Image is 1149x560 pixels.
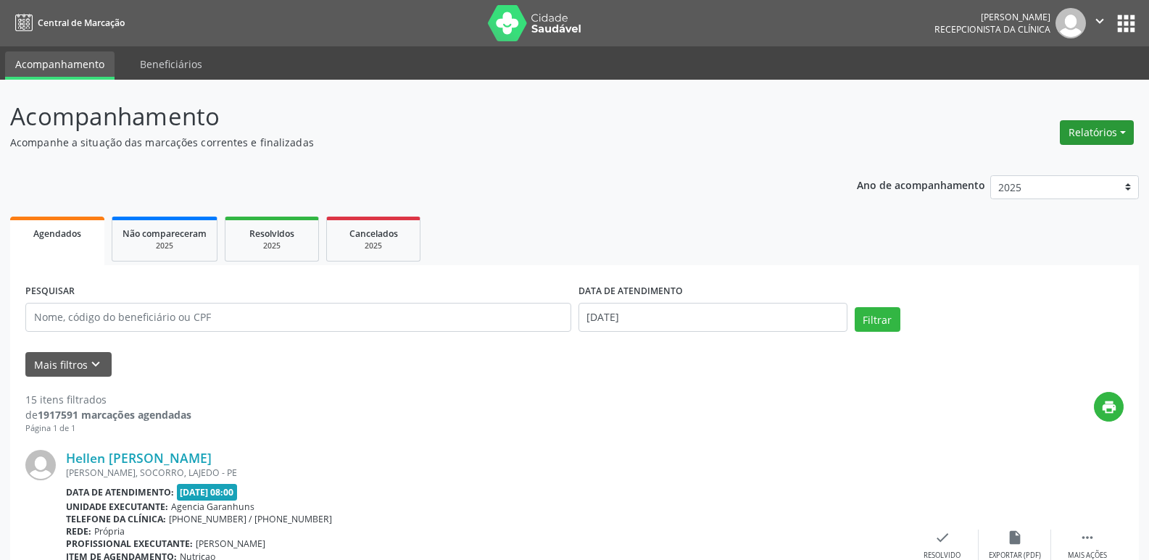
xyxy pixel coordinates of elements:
[94,525,125,538] span: Própria
[123,227,207,240] span: Não compareceram
[236,241,308,251] div: 2025
[66,467,906,479] div: [PERSON_NAME], SOCORRO, LAJEDO - PE
[66,513,166,525] b: Telefone da clínica:
[1113,11,1139,36] button: apps
[10,135,800,150] p: Acompanhe a situação das marcações correntes e finalizadas
[123,241,207,251] div: 2025
[25,303,571,332] input: Nome, código do beneficiário ou CPF
[1060,120,1134,145] button: Relatórios
[66,538,193,550] b: Profissional executante:
[10,99,800,135] p: Acompanhamento
[66,525,91,538] b: Rede:
[130,51,212,77] a: Beneficiários
[1092,13,1108,29] i: 
[38,17,125,29] span: Central de Marcação
[33,227,81,240] span: Agendados
[25,407,191,422] div: de
[66,486,174,498] b: Data de atendimento:
[25,352,112,377] button: Mais filtroskeyboard_arrow_down
[10,11,125,35] a: Central de Marcação
[934,23,1050,35] span: Recepcionista da clínica
[1007,530,1023,546] i: insert_drive_file
[1055,8,1086,38] img: img
[25,450,56,480] img: img
[337,241,410,251] div: 2025
[88,356,104,372] i: keyboard_arrow_down
[1101,399,1117,415] i: print
[169,513,332,525] span: [PHONE_NUMBER] / [PHONE_NUMBER]
[38,408,191,422] strong: 1917591 marcações agendadas
[25,280,75,303] label: PESQUISAR
[1086,8,1113,38] button: 
[25,392,191,407] div: 15 itens filtrados
[855,307,900,332] button: Filtrar
[177,484,238,501] span: [DATE] 08:00
[5,51,115,80] a: Acompanhamento
[1079,530,1095,546] i: 
[1094,392,1124,422] button: print
[66,501,168,513] b: Unidade executante:
[578,280,683,303] label: DATA DE ATENDIMENTO
[349,227,398,240] span: Cancelados
[196,538,265,550] span: [PERSON_NAME]
[934,11,1050,23] div: [PERSON_NAME]
[171,501,254,513] span: Agencia Garanhuns
[249,227,294,240] span: Resolvidos
[66,450,212,466] a: Hellen [PERSON_NAME]
[578,303,847,332] input: Selecione um intervalo
[25,422,191,435] div: Página 1 de 1
[934,530,950,546] i: check
[857,175,985,193] p: Ano de acompanhamento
